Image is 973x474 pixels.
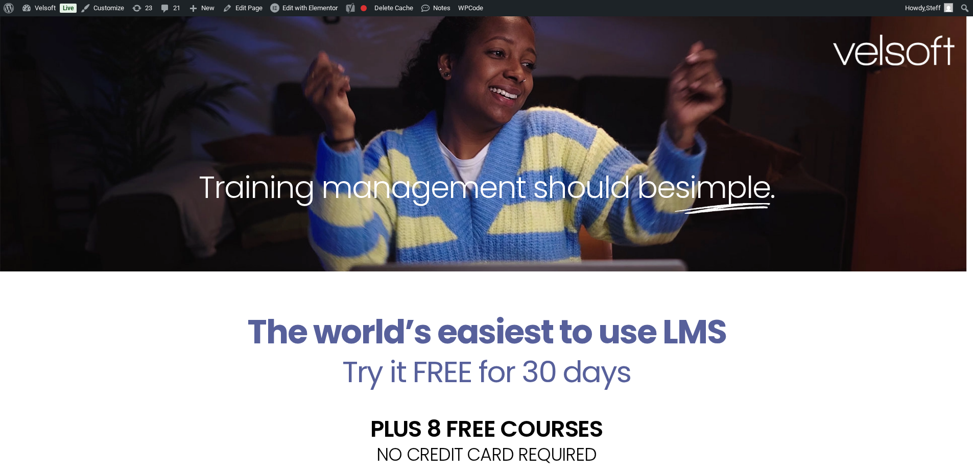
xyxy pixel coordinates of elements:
[170,357,803,387] h2: Try it FREE for 30 days
[60,4,77,13] a: Live
[675,166,770,209] span: simple
[282,4,338,12] span: Edit with Elementor
[926,4,941,12] span: Steff
[170,417,803,440] h2: PLUS 8 FREE COURSES
[361,5,367,11] div: Focus keyphrase not set
[170,312,803,352] h2: The world’s easiest to use LMS
[170,445,803,463] h2: NO CREDIT CARD REQUIRED
[18,167,955,207] h2: Training management should be .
